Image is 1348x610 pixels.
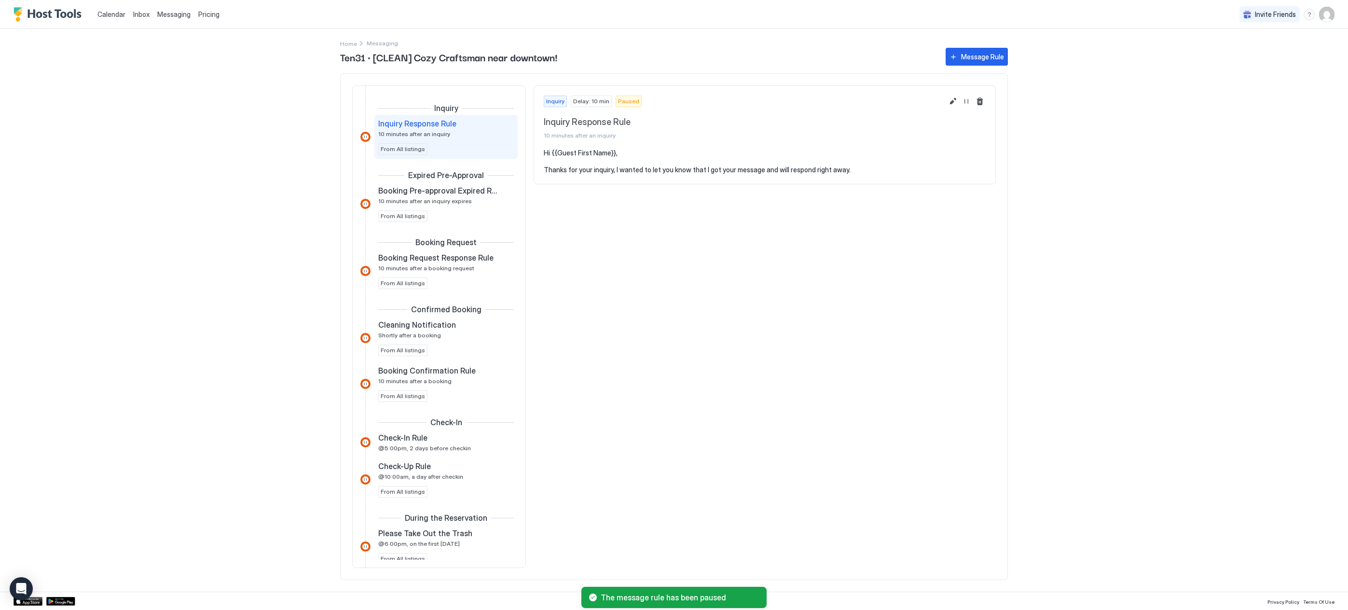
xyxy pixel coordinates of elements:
span: Booking Pre-approval Expired Rule [378,186,498,195]
a: Inbox [133,9,150,19]
span: Delay: 10 min [573,97,609,106]
div: User profile [1319,7,1334,22]
span: During the Reservation [405,513,487,523]
div: Open Intercom Messenger [10,577,33,600]
span: Invite Friends [1255,10,1296,19]
span: @6:00pm, on the first [DATE] [378,540,460,547]
span: Calendar [97,10,125,18]
span: Breadcrumb [367,40,398,47]
span: The message rule has been paused [601,593,759,602]
span: 10 minutes after an inquiry [544,132,943,139]
div: menu [1304,9,1315,20]
span: 10 minutes after an inquiry [378,130,450,138]
span: Check-In [430,417,462,427]
span: From All listings [381,279,425,288]
a: Messaging [157,9,191,19]
a: Calendar [97,9,125,19]
span: @5:00pm, 2 days before checkin [378,444,471,452]
span: 10 minutes after a booking request [378,264,474,272]
span: Booking Request Response Rule [378,253,494,263]
pre: Hi {{Guest First Name}}, Thanks for your inquiry, I wanted to let you know that I got your messag... [544,149,986,174]
span: Shortly after a booking [378,332,441,339]
span: From All listings [381,487,425,496]
span: Confirmed Booking [411,305,481,314]
span: Pricing [198,10,220,19]
span: Ten31 · [CLEAN] Cozy Craftsman near downtown! [340,50,936,64]
a: Host Tools Logo [14,7,86,22]
span: From All listings [381,145,425,153]
span: Check-Up Rule [378,461,431,471]
a: Home [340,38,357,48]
span: Inquiry Response Rule [544,117,943,128]
span: Cleaning Notification [378,320,456,330]
span: Inbox [133,10,150,18]
span: Home [340,40,357,47]
span: Paused [618,97,639,106]
span: From All listings [381,346,425,355]
span: Booking Confirmation Rule [378,366,476,375]
button: Edit message rule [947,96,959,107]
div: Message Rule [961,52,1004,62]
span: Expired Pre-Approval [408,170,484,180]
span: From All listings [381,392,425,401]
span: Messaging [157,10,191,18]
span: From All listings [381,555,425,563]
button: Resume Message Rule [961,96,972,107]
button: Message Rule [946,48,1008,66]
button: Delete message rule [974,96,986,107]
div: Breadcrumb [340,38,357,48]
span: 10 minutes after an inquiry expires [378,197,472,205]
span: Inquiry [546,97,564,106]
span: Inquiry Response Rule [378,119,456,128]
span: 10 minutes after a booking [378,377,452,385]
span: Inquiry [434,103,458,113]
span: Check-In Rule [378,433,427,443]
span: Booking Request [415,237,477,247]
span: Please Take Out the Trash [378,528,472,538]
span: @10:00am, a day after checkin [378,473,463,480]
span: From All listings [381,212,425,221]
